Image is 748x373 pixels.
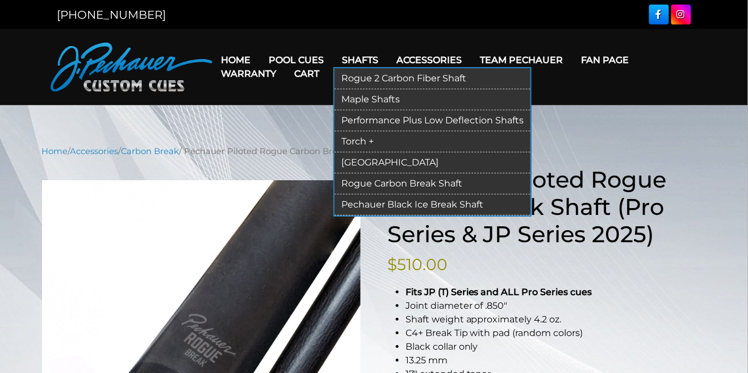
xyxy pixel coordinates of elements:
a: Carbon Break [122,146,179,156]
a: [PHONE_NUMBER] [57,8,166,22]
a: Fan Page [573,45,638,74]
a: Rogue 2 Carbon Fiber Shaft [335,68,530,89]
a: Rogue Carbon Break Shaft [335,173,530,194]
a: [GEOGRAPHIC_DATA] [335,152,530,173]
a: Performance Plus Low Deflection Shafts [335,110,530,131]
li: Joint diameter of .850″ [406,299,707,313]
h1: Pechauer Piloted Rogue Carbon Break Shaft (Pro Series & JP Series 2025) [387,166,707,248]
bdi: 510.00 [387,255,448,274]
a: Accessories [70,146,119,156]
a: Shafts [333,45,388,74]
li: 13.25 mm [406,354,707,367]
li: Black collar only [406,340,707,354]
img: Pechauer Custom Cues [51,43,212,92]
a: Home [42,146,68,156]
a: Warranty [212,59,286,88]
strong: Fits JP (T) Series and ALL Pro Series cues [406,287,592,297]
nav: Breadcrumb [42,145,707,158]
a: Torch + [335,131,530,152]
a: Pechauer Black Ice Break Shaft [335,194,530,215]
li: C4+ Break Tip with pad (random colors) [406,326,707,340]
a: Team Pechauer [471,45,573,74]
a: Cart [286,59,329,88]
a: Maple Shafts [335,89,530,110]
span: $ [387,255,397,274]
a: Pool Cues [260,45,333,74]
a: Home [212,45,260,74]
li: Shaft weight approximately 4.2 oz. [406,313,707,326]
a: Accessories [388,45,471,74]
